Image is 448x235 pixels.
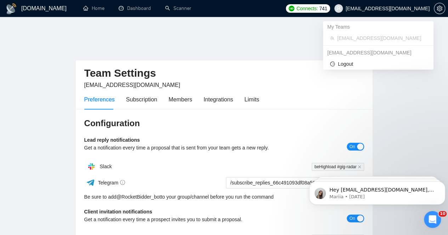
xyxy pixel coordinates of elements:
span: 741 [319,5,327,12]
img: ww3wtPAAAAAElFTkSuQmCC [86,178,95,187]
div: Get a notification every time a proposal that is sent from your team gets a new reply. [84,144,294,152]
div: Limits [244,95,259,104]
span: beHighload #gig-radar [312,163,364,171]
span: On [349,215,355,222]
div: Get a notification every time a prospect invites you to submit a proposal. [84,216,294,223]
span: Telegram [98,180,125,186]
a: dashboardDashboard [119,5,151,11]
a: homeHome [83,5,104,11]
img: logo [6,3,17,14]
div: Integrations [204,95,233,104]
span: Connects: [296,5,318,12]
span: info-circle [120,180,125,185]
b: Client invitation notifications [84,209,152,215]
span: 10 [438,211,447,217]
span: [EMAIL_ADDRESS][DOMAIN_NAME] [84,82,180,88]
span: user [336,6,341,11]
span: close [358,165,361,169]
img: upwork-logo.png [289,6,294,11]
div: Be sure to add to your group/channel before you run the command [84,193,364,201]
h2: Team Settings [84,66,364,81]
div: Preferences [84,95,115,104]
div: Subscription [126,95,157,104]
span: On [349,143,355,151]
a: @RocketBidder_bot [117,193,161,201]
a: setting [434,6,445,11]
iframe: Intercom live chat [424,211,441,228]
h3: Configuration [84,118,364,129]
button: setting [434,3,445,14]
span: Slack [100,164,112,169]
div: Members [169,95,192,104]
b: Lead reply notifications [84,137,140,143]
iframe: Intercom notifications message [306,166,448,216]
img: hpQkSZIkSZIkSZIkSZIkSZIkSZIkSZIkSZIkSZIkSZIkSZIkSZIkSZIkSZIkSZIkSZIkSZIkSZIkSZIkSZIkSZIkSZIkSZIkS... [84,159,98,174]
a: searchScanner [165,5,191,11]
